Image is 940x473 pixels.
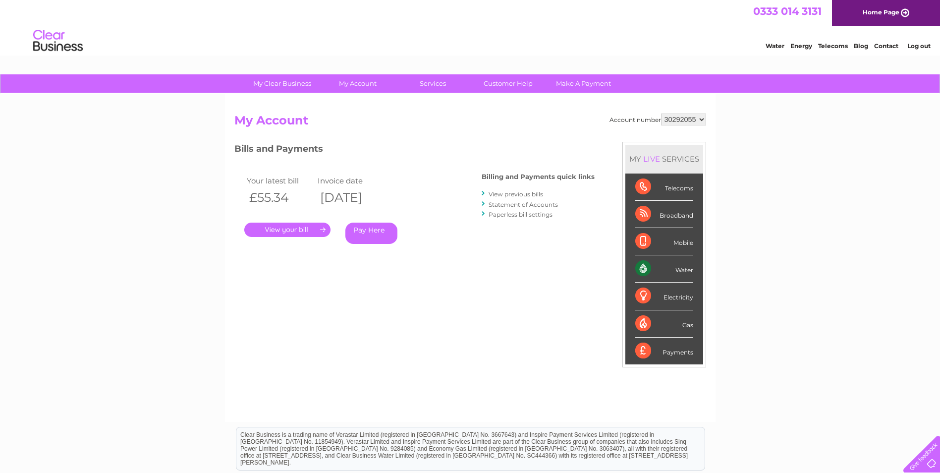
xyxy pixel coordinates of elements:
[489,190,543,198] a: View previous bills
[482,173,595,180] h4: Billing and Payments quick links
[489,201,558,208] a: Statement of Accounts
[753,5,822,17] a: 0333 014 3131
[818,42,848,50] a: Telecoms
[244,223,331,237] a: .
[635,310,693,338] div: Gas
[317,74,398,93] a: My Account
[489,211,553,218] a: Paperless bill settings
[766,42,784,50] a: Water
[392,74,474,93] a: Services
[234,142,595,159] h3: Bills and Payments
[345,223,397,244] a: Pay Here
[635,174,693,201] div: Telecoms
[874,42,898,50] a: Contact
[641,154,662,164] div: LIVE
[241,74,323,93] a: My Clear Business
[635,228,693,255] div: Mobile
[609,114,706,125] div: Account number
[244,174,316,187] td: Your latest bill
[236,5,705,48] div: Clear Business is a trading name of Verastar Limited (registered in [GEOGRAPHIC_DATA] No. 3667643...
[635,201,693,228] div: Broadband
[854,42,868,50] a: Blog
[234,114,706,132] h2: My Account
[790,42,812,50] a: Energy
[635,338,693,364] div: Payments
[315,174,387,187] td: Invoice date
[625,145,703,173] div: MY SERVICES
[635,255,693,283] div: Water
[543,74,624,93] a: Make A Payment
[467,74,549,93] a: Customer Help
[907,42,931,50] a: Log out
[244,187,316,208] th: £55.34
[33,26,83,56] img: logo.png
[635,283,693,310] div: Electricity
[315,187,387,208] th: [DATE]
